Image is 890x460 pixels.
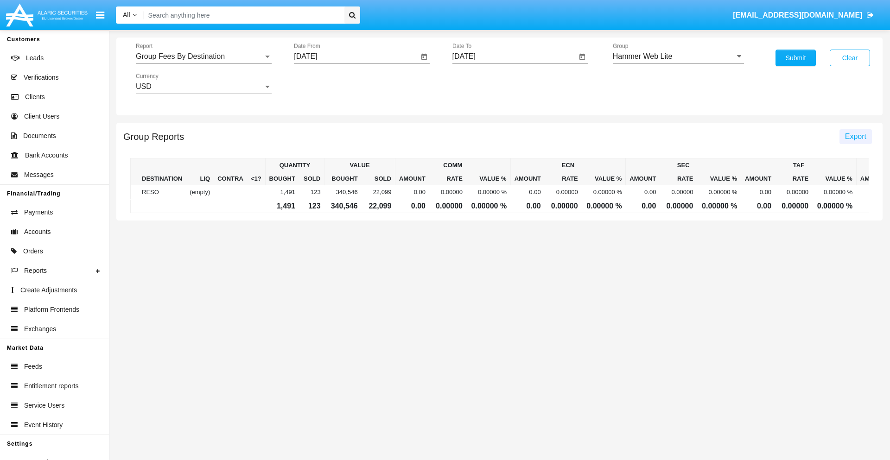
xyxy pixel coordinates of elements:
th: SEC [626,158,741,172]
td: 123 [299,185,324,199]
td: 0.00000 % [466,185,510,199]
th: AMOUNT [741,172,776,185]
span: Platform Frontends [24,305,79,315]
th: RATE [545,172,582,185]
span: Create Adjustments [20,285,77,295]
th: VALUE % [582,172,626,185]
span: Bank Accounts [25,151,68,160]
th: COMM [395,158,510,172]
th: CONTRA [214,158,247,186]
span: Clients [25,92,45,102]
th: DESTINATION [138,158,186,186]
th: <1? [247,158,265,186]
td: 0.00 [395,199,429,213]
th: AMOUNT [395,172,429,185]
span: Entitlement reports [24,381,79,391]
td: 0.00000 % [466,199,510,213]
td: 0.00000 % [582,185,626,199]
button: Open calendar [577,51,588,63]
td: 0.00 [395,185,429,199]
span: Exchanges [24,324,56,334]
button: Submit [776,50,816,66]
th: Bought [265,172,299,185]
td: 0.00000 % [697,199,741,213]
span: Verifications [24,73,58,82]
th: VALUE [324,158,395,172]
td: 123 [299,199,324,213]
span: All [123,11,130,19]
td: 0.00000 [429,185,466,199]
span: Event History [24,420,63,430]
th: ECN [510,158,626,172]
th: RATE [429,172,466,185]
th: TAF [741,158,857,172]
th: Bought [324,172,362,185]
th: AMOUNT [626,172,660,185]
td: 22,099 [362,199,395,213]
span: [EMAIL_ADDRESS][DOMAIN_NAME] [733,11,862,19]
span: Service Users [24,401,64,410]
td: 0.00000 [545,199,582,213]
button: Open calendar [419,51,430,63]
td: 0.00 [510,185,545,199]
span: Orders [23,246,43,256]
td: 0.00 [626,185,660,199]
td: 0.00000 % [812,199,856,213]
th: Sold [299,172,324,185]
td: 1,491 [265,185,299,199]
a: All [116,10,144,20]
span: Client Users [24,112,59,121]
span: Feeds [24,362,42,372]
span: USD [136,82,152,90]
td: 0.00000 % [582,199,626,213]
span: Messages [24,170,54,180]
span: Accounts [24,227,51,237]
td: 1,491 [265,199,299,213]
td: 0.00000 % [812,185,856,199]
th: QUANTITY [265,158,324,172]
th: RATE [660,172,697,185]
input: Search [144,6,341,24]
td: 0.00000 [660,185,697,199]
td: 0.00000 [429,199,466,213]
span: Reports [24,266,47,276]
button: Export [839,129,872,144]
span: Group Fees By Destination [136,52,225,60]
td: 22,099 [362,185,395,199]
span: Leads [26,53,44,63]
th: VALUE % [812,172,856,185]
button: Clear [830,50,870,66]
img: Logo image [5,1,89,29]
h5: Group Reports [123,133,184,140]
td: 0.00000 [660,199,697,213]
a: [EMAIL_ADDRESS][DOMAIN_NAME] [729,2,878,28]
td: 340,546 [324,185,362,199]
span: Documents [23,131,56,141]
td: 0.00 [741,185,776,199]
td: RESO [138,185,186,199]
td: 0.00000 [775,199,812,213]
td: 0.00 [510,199,545,213]
th: VALUE % [697,172,741,185]
td: 0.00000 % [697,185,741,199]
span: Export [845,132,866,140]
td: 340,546 [324,199,362,213]
span: Payments [24,208,53,217]
td: 0.00 [626,199,660,213]
td: (empty) [186,185,214,199]
th: LIQ [186,158,214,186]
th: VALUE % [466,172,510,185]
td: 0.00 [741,199,776,213]
th: Sold [362,172,395,185]
th: AMOUNT [510,172,545,185]
td: 0.00000 [545,185,582,199]
td: 0.00000 [775,185,812,199]
th: RATE [775,172,812,185]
